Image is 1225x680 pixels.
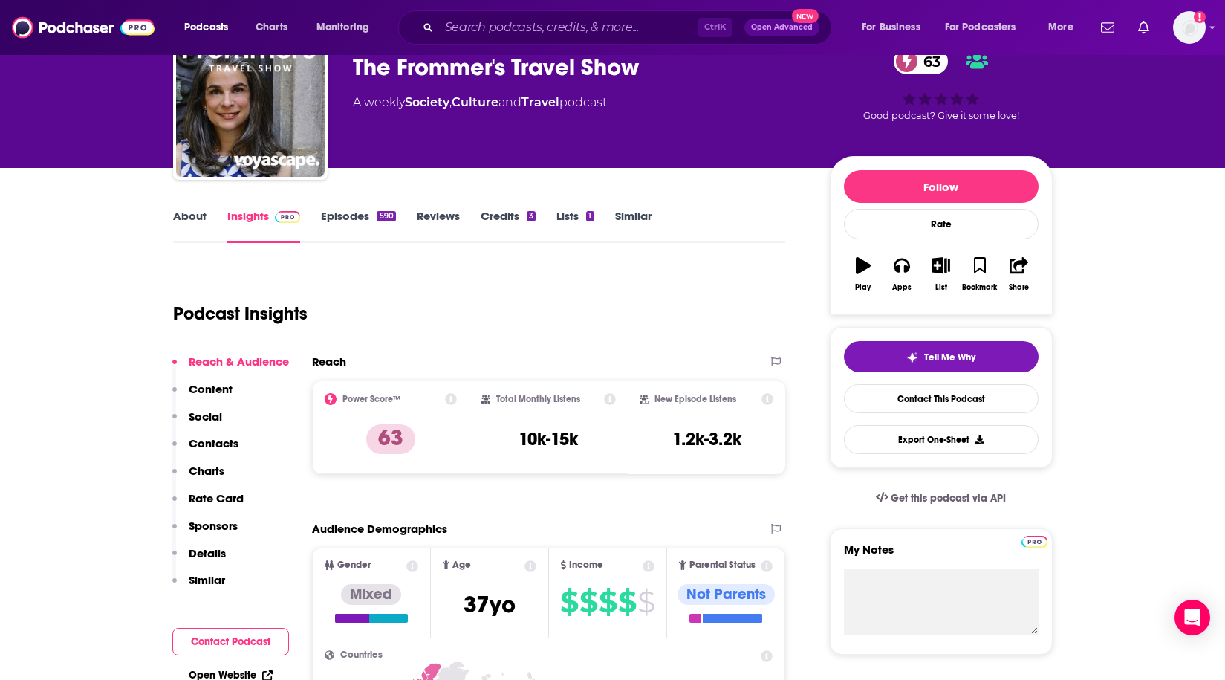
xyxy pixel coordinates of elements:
button: open menu [306,16,389,39]
span: More [1048,17,1073,38]
span: Parental Status [689,560,756,570]
button: Bookmark [961,247,999,301]
button: Rate Card [172,491,244,519]
h2: Reach [312,354,346,369]
div: 63Good podcast? Give it some love! [830,39,1053,131]
p: Similar [189,573,225,587]
span: Open Advanced [751,24,813,31]
span: , [449,95,452,109]
button: open menu [174,16,247,39]
div: Apps [892,283,912,292]
h3: 10k-15k [519,428,578,450]
img: Podchaser - Follow, Share and Rate Podcasts [12,13,155,42]
div: Share [1009,283,1029,292]
span: $ [618,590,636,614]
button: Social [172,409,222,437]
img: tell me why sparkle [906,352,918,363]
h2: Total Monthly Listens [496,394,580,404]
p: Reach & Audience [189,354,289,369]
a: Pro website [1021,534,1047,548]
div: 3 [527,211,536,221]
div: Bookmark [962,283,997,292]
p: Rate Card [189,491,244,505]
button: Apps [883,247,921,301]
div: Not Parents [678,584,775,605]
a: Show notifications dropdown [1095,15,1120,40]
svg: Add a profile image [1194,11,1206,23]
div: Search podcasts, credits, & more... [412,10,846,45]
a: InsightsPodchaser Pro [227,209,301,243]
input: Search podcasts, credits, & more... [439,16,698,39]
button: Charts [172,464,224,491]
a: 63 [894,48,948,74]
h2: Power Score™ [342,394,400,404]
h3: 1.2k-3.2k [672,428,741,450]
button: Share [999,247,1038,301]
button: Export One-Sheet [844,425,1039,454]
h2: Audience Demographics [312,522,447,536]
span: and [498,95,521,109]
span: Countries [340,650,383,660]
button: open menu [1038,16,1092,39]
span: Logged in as helenma123 [1173,11,1206,44]
p: Content [189,382,233,396]
div: Mixed [341,584,401,605]
span: Ctrl K [698,18,732,37]
span: Podcasts [184,17,228,38]
span: Age [452,560,471,570]
span: $ [637,590,654,614]
a: Lists1 [556,209,594,243]
span: Charts [256,17,287,38]
a: Contact This Podcast [844,384,1039,413]
span: $ [599,590,617,614]
a: Show notifications dropdown [1132,15,1155,40]
div: Rate [844,209,1039,239]
span: Get this podcast via API [891,492,1006,505]
span: New [792,9,819,23]
label: My Notes [844,543,1039,569]
p: Contacts [189,436,238,450]
img: The Frommer's Travel Show [176,28,325,177]
span: $ [560,590,578,614]
p: Charts [189,464,224,478]
h1: Podcast Insights [173,302,308,325]
button: Show profile menu [1173,11,1206,44]
img: Podchaser Pro [275,211,301,223]
button: open menu [851,16,939,39]
div: List [935,283,947,292]
a: Culture [452,95,498,109]
button: Sponsors [172,519,238,546]
span: 37 yo [464,590,516,619]
a: Charts [246,16,296,39]
a: Similar [615,209,652,243]
a: Travel [521,95,559,109]
button: Content [172,382,233,409]
h2: New Episode Listens [654,394,736,404]
div: 590 [377,211,395,221]
span: 63 [909,48,948,74]
button: Details [172,546,226,574]
span: $ [579,590,597,614]
p: Sponsors [189,519,238,533]
p: Social [189,409,222,424]
button: Contacts [172,436,238,464]
button: Reach & Audience [172,354,289,382]
a: Get this podcast via API [864,480,1018,517]
button: Contact Podcast [172,628,289,655]
div: A weekly podcast [353,94,607,111]
button: Follow [844,170,1039,203]
div: Play [855,283,871,292]
button: open menu [935,16,1038,39]
img: User Profile [1173,11,1206,44]
span: For Business [862,17,920,38]
span: Monitoring [316,17,369,38]
img: Podchaser Pro [1021,536,1047,548]
button: List [921,247,960,301]
div: 1 [586,211,594,221]
button: Play [844,247,883,301]
a: Credits3 [481,209,536,243]
span: Tell Me Why [924,352,975,363]
span: Gender [337,560,371,570]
